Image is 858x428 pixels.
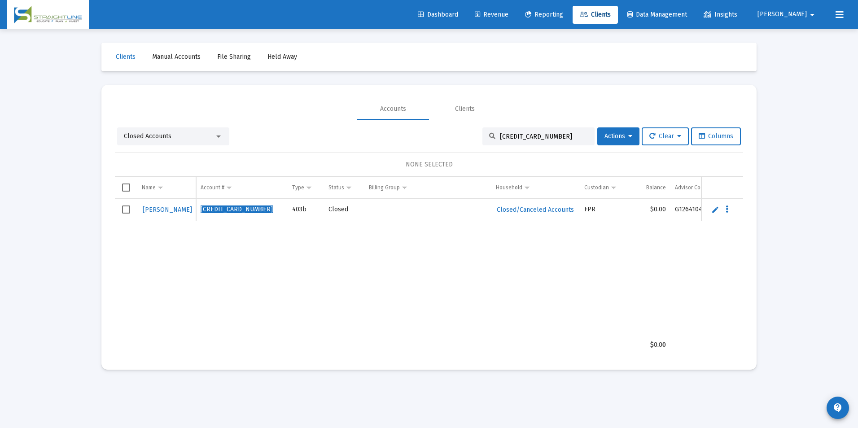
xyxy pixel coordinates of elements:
[306,184,312,191] span: Show filter options for column 'Type'
[346,184,352,191] span: Show filter options for column 'Status'
[260,48,304,66] a: Held Away
[157,184,164,191] span: Show filter options for column 'Name'
[124,132,171,140] span: Closed Accounts
[491,177,580,198] td: Column Household
[364,177,491,198] td: Column Billing Group
[468,6,516,24] a: Revenue
[757,11,807,18] span: [PERSON_NAME]
[500,133,588,140] input: Search
[401,184,408,191] span: Show filter options for column 'Billing Group'
[324,177,365,198] td: Column Status
[649,132,681,140] span: Clear
[418,11,458,18] span: Dashboard
[580,199,631,221] td: FPR
[642,127,689,145] button: Clear
[196,177,288,198] td: Column Account #
[711,205,719,214] a: Edit
[210,48,258,66] a: File Sharing
[670,199,724,221] td: G12641046
[525,11,563,18] span: Reporting
[696,6,744,24] a: Insights
[145,48,208,66] a: Manual Accounts
[691,127,741,145] button: Columns
[142,184,156,191] div: Name
[455,105,475,114] div: Clients
[631,199,670,221] td: $0.00
[496,184,522,191] div: Household
[152,53,201,61] span: Manual Accounts
[573,6,618,24] a: Clients
[580,177,631,198] td: Column Custodian
[832,402,843,413] mat-icon: contact_support
[369,184,400,191] div: Billing Group
[14,6,82,24] img: Dashboard
[122,205,130,214] div: Select row
[122,160,736,169] div: NONE SELECTED
[288,177,324,198] td: Column Type
[524,184,530,191] span: Show filter options for column 'Household'
[116,53,136,61] span: Clients
[292,184,304,191] div: Type
[646,184,666,191] div: Balance
[675,184,707,191] div: Advisor Code
[328,205,360,214] div: Closed
[610,184,617,191] span: Show filter options for column 'Custodian'
[137,177,196,198] td: Column Name
[122,183,130,192] div: Select all
[142,203,193,216] a: [PERSON_NAME]
[143,206,192,214] span: [PERSON_NAME]
[597,127,639,145] button: Actions
[518,6,570,24] a: Reporting
[109,48,143,66] a: Clients
[226,184,232,191] span: Show filter options for column 'Account #'
[604,132,632,140] span: Actions
[475,11,508,18] span: Revenue
[267,53,297,61] span: Held Away
[201,205,273,213] span: [CREDIT_CARD_NUMBER]
[497,206,574,214] span: Closed/Canceled Accounts
[636,341,666,349] div: $0.00
[115,177,743,356] div: Data grid
[201,184,224,191] div: Account #
[704,11,737,18] span: Insights
[217,53,251,61] span: File Sharing
[496,203,575,216] a: Closed/Canceled Accounts
[670,177,724,198] td: Column Advisor Code
[411,6,465,24] a: Dashboard
[807,6,818,24] mat-icon: arrow_drop_down
[631,177,670,198] td: Column Balance
[620,6,694,24] a: Data Management
[584,184,609,191] div: Custodian
[380,105,406,114] div: Accounts
[699,132,733,140] span: Columns
[627,11,687,18] span: Data Management
[288,199,324,221] td: 403b
[747,5,828,23] button: [PERSON_NAME]
[328,184,344,191] div: Status
[580,11,611,18] span: Clients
